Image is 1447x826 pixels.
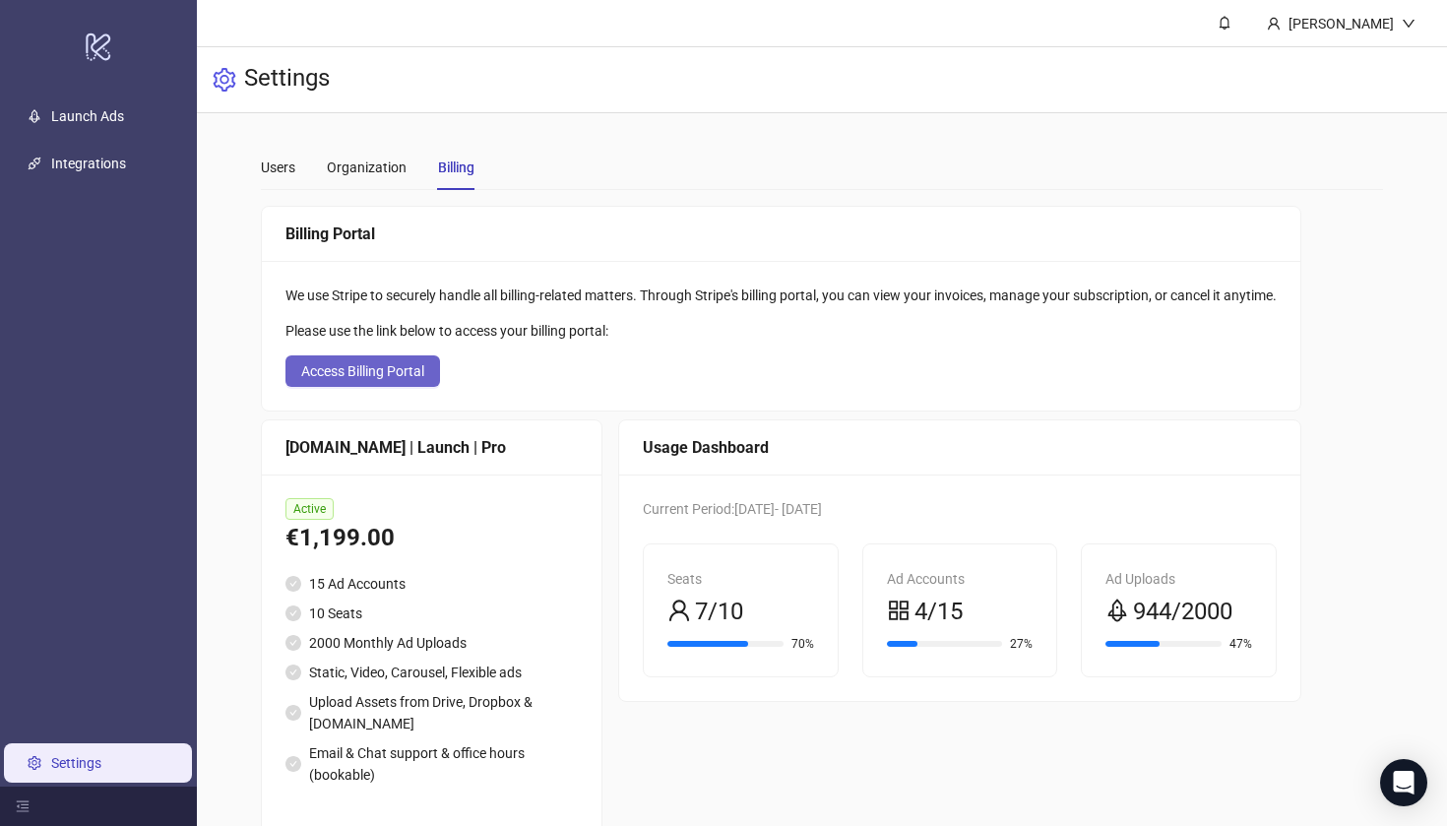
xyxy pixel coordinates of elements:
[51,755,101,771] a: Settings
[887,599,911,622] span: appstore
[1218,16,1231,30] span: bell
[791,638,814,650] span: 70%
[301,363,424,379] span: Access Billing Portal
[285,705,301,721] span: check-circle
[1380,759,1427,806] div: Open Intercom Messenger
[643,501,822,517] span: Current Period: [DATE] - [DATE]
[1229,638,1252,650] span: 47%
[285,355,440,387] button: Access Billing Portal
[285,662,578,683] li: Static, Video, Carousel, Flexible ads
[16,799,30,813] span: menu-fold
[914,594,963,631] span: 4/15
[1105,568,1252,590] div: Ad Uploads
[244,63,330,96] h3: Settings
[285,742,578,786] li: Email & Chat support & office hours (bookable)
[1105,599,1129,622] span: rocket
[285,605,301,621] span: check-circle
[285,635,301,651] span: check-circle
[438,157,474,178] div: Billing
[285,691,578,734] li: Upload Assets from Drive, Dropbox & [DOMAIN_NAME]
[643,435,1277,460] div: Usage Dashboard
[1267,17,1281,31] span: user
[51,108,124,124] a: Launch Ads
[1281,13,1402,34] div: [PERSON_NAME]
[285,632,578,654] li: 2000 Monthly Ad Uploads
[285,603,578,624] li: 10 Seats
[261,157,295,178] div: Users
[285,576,301,592] span: check-circle
[667,568,814,590] div: Seats
[327,157,407,178] div: Organization
[285,665,301,680] span: check-circle
[667,599,691,622] span: user
[51,156,126,171] a: Integrations
[1402,17,1416,31] span: down
[213,68,236,92] span: setting
[285,222,1277,246] div: Billing Portal
[695,594,743,631] span: 7/10
[285,435,578,460] div: [DOMAIN_NAME] | Launch | Pro
[285,320,1277,342] div: Please use the link below to access your billing portal:
[887,568,1034,590] div: Ad Accounts
[1133,594,1232,631] span: 944/2000
[285,756,301,772] span: check-circle
[285,498,334,520] span: Active
[285,520,578,557] div: €1,199.00
[285,285,1277,306] div: We use Stripe to securely handle all billing-related matters. Through Stripe's billing portal, yo...
[285,573,578,595] li: 15 Ad Accounts
[1010,638,1033,650] span: 27%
